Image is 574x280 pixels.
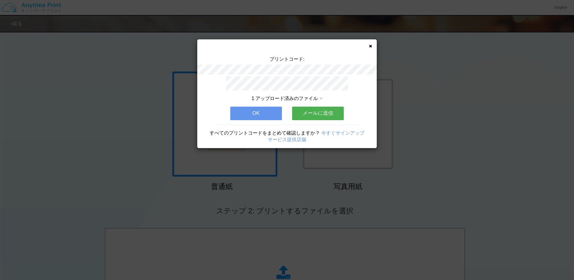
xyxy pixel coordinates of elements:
[321,130,364,135] a: 今すぐサインアップ
[230,107,282,120] button: OK
[210,130,320,135] span: すべてのプリントコードをまとめて確認しますか？
[252,96,318,101] span: 1 アップロード済みのファイル
[292,107,344,120] button: メールに送信
[268,137,306,142] a: サービス提供店舗
[270,56,304,62] span: プリントコード:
